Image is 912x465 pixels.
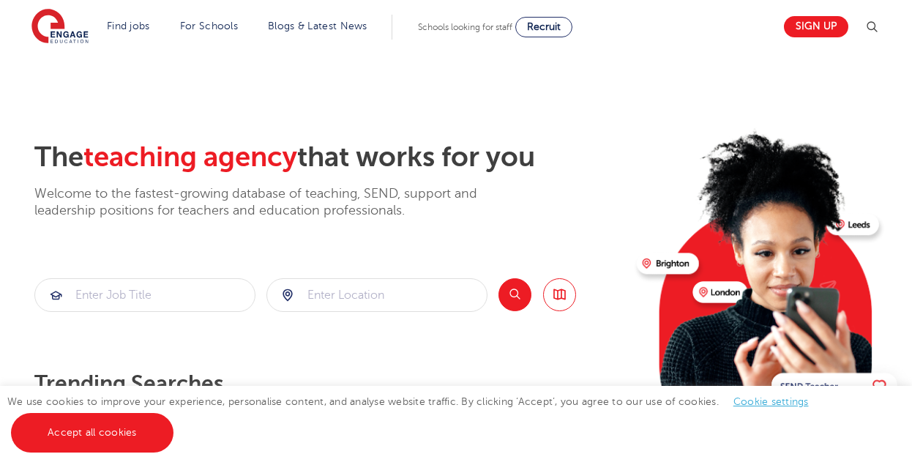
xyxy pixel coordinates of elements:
div: Submit [34,278,255,312]
input: Submit [267,279,487,311]
button: Search [498,278,531,311]
p: Trending searches [34,371,625,397]
input: Submit [35,279,255,311]
span: teaching agency [83,141,297,173]
div: Submit [266,278,487,312]
a: Recruit [515,17,572,37]
a: Sign up [784,16,848,37]
a: For Schools [180,21,238,31]
span: We use cookies to improve your experience, personalise content, and analyse website traffic. By c... [7,396,823,438]
a: Accept all cookies [11,413,173,453]
a: Cookie settings [733,396,809,407]
a: Blogs & Latest News [268,21,367,31]
img: Engage Education [31,9,89,45]
span: Schools looking for staff [418,22,512,32]
p: Welcome to the fastest-growing database of teaching, SEND, support and leadership positions for t... [34,185,517,220]
h2: The that works for you [34,141,625,174]
span: Recruit [527,21,561,32]
a: Find jobs [107,21,150,31]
